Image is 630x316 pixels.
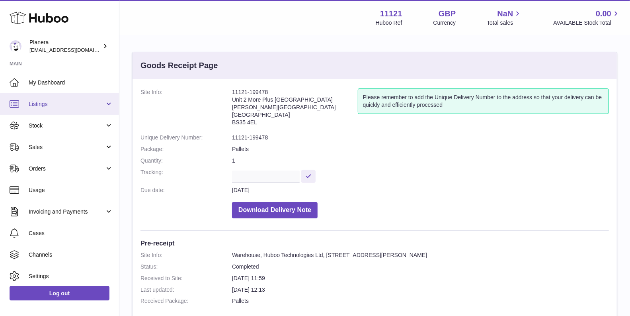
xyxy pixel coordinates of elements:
[232,263,609,271] dd: Completed
[29,230,113,237] span: Cases
[29,208,105,216] span: Invoicing and Payments
[232,286,609,294] dd: [DATE] 12:13
[358,88,609,114] div: Please remember to add the Unique Delivery Number to the address so that your delivery can be qui...
[140,88,232,130] dt: Site Info:
[439,8,456,19] strong: GBP
[10,40,21,52] img: saiyani@planera.care
[232,134,609,141] dd: 11121-199478
[140,60,218,71] h3: Goods Receipt Page
[29,143,105,151] span: Sales
[29,251,113,259] span: Channels
[232,157,609,165] dd: 1
[232,297,609,305] dd: Pallets
[140,134,232,141] dt: Unique Delivery Number:
[10,286,109,300] a: Log out
[29,122,105,130] span: Stock
[140,145,232,153] dt: Package:
[596,8,611,19] span: 0.00
[487,19,522,27] span: Total sales
[140,157,232,165] dt: Quantity:
[497,8,513,19] span: NaN
[232,186,609,194] dd: [DATE]
[29,100,105,108] span: Listings
[433,19,456,27] div: Currency
[140,169,232,183] dt: Tracking:
[140,263,232,271] dt: Status:
[29,47,117,53] span: [EMAIL_ADDRESS][DOMAIN_NAME]
[140,286,232,294] dt: Last updated:
[553,8,620,27] a: 0.00 AVAILABLE Stock Total
[140,251,232,259] dt: Site Info:
[553,19,620,27] span: AVAILABLE Stock Total
[140,275,232,282] dt: Received to Site:
[140,186,232,194] dt: Due date:
[232,88,358,130] address: 11121-199478 Unit 2 More Plus [GEOGRAPHIC_DATA] [PERSON_NAME][GEOGRAPHIC_DATA] [GEOGRAPHIC_DATA] ...
[140,297,232,305] dt: Received Package:
[29,79,113,86] span: My Dashboard
[376,19,402,27] div: Huboo Ref
[487,8,522,27] a: NaN Total sales
[232,202,318,218] button: Download Delivery Note
[232,275,609,282] dd: [DATE] 11:59
[29,273,113,280] span: Settings
[232,145,609,153] dd: Pallets
[29,39,101,54] div: Planera
[29,165,105,173] span: Orders
[232,251,609,259] dd: Warehouse, Huboo Technologies Ltd, [STREET_ADDRESS][PERSON_NAME]
[140,239,609,247] h3: Pre-receipt
[29,186,113,194] span: Usage
[380,8,402,19] strong: 11121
